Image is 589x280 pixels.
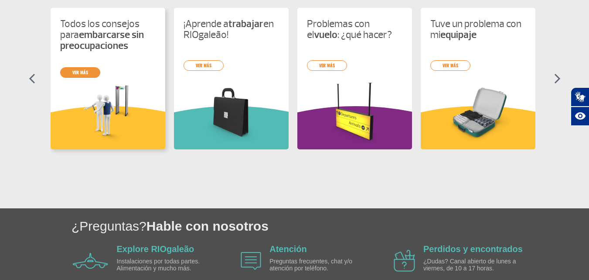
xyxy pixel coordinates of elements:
p: Preguntas frecuentes, chat y/o atención por teléfono. [269,258,370,272]
a: Explore RIOgaleão [117,244,194,254]
img: verdeInformacoesUteis.svg [174,106,289,149]
strong: trabajar [228,17,263,30]
p: Instalaciones por todas partes. Alimentación y mucho más. [117,258,217,272]
a: Atención [269,244,307,254]
strong: embarcarse sin preocupaciones [60,28,144,52]
img: seta-direita [554,73,561,84]
p: Problemas con el : ¿qué hacer? [307,18,402,40]
p: Tuve un problema con mi [430,18,526,40]
img: viajar-preocupacao.png [60,81,156,144]
p: ¿Dudas? Canal abierto de lunes a viernes, de 10 a 17 horas. [423,258,524,272]
button: Abrir recursos assistivos. [571,107,589,126]
img: airplane icon [394,250,415,272]
a: ver más [430,60,470,71]
img: airplane icon [73,253,108,269]
img: roxoInformacoesUteis.svg [297,106,412,149]
a: ver más [307,60,347,71]
span: Hable con nosotros [146,219,269,233]
img: card%20informa%C3%A7%C3%B5es%205.png [307,81,402,144]
img: amareloInformacoesUteis.svg [51,106,165,149]
div: Plugin de acessibilidade da Hand Talk. [571,87,589,126]
img: card%20informa%C3%A7%C3%B5es%202.png [184,81,279,144]
img: amareloInformacoesUteis.svg [421,106,535,149]
img: airplane icon [241,252,261,270]
p: ¡Aprende a en RIOgaleão! [184,18,279,40]
p: Todos los consejos para [60,18,156,51]
strong: vuelo [314,28,337,41]
h1: ¿Preguntas? [71,217,589,235]
a: Perdidos y encontrados [423,244,523,254]
strong: equipaje [440,28,477,41]
a: ver más [184,60,224,71]
button: Abrir tradutor de língua de sinais. [571,87,589,107]
img: seta-esquerda [29,73,35,84]
a: ver más [60,67,100,78]
img: problema-bagagem.png [430,81,526,144]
